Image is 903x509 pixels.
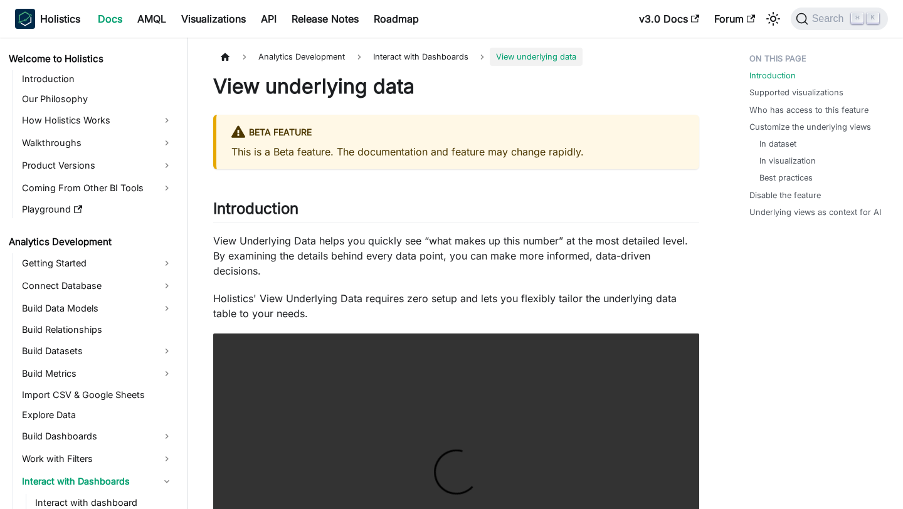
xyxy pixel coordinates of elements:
img: Holistics [15,9,35,29]
b: Holistics [40,11,80,26]
a: Import CSV & Google Sheets [18,386,177,404]
a: Docs [90,9,130,29]
p: View Underlying Data helps you quickly see “what makes up this number” at the most detailed level... [213,233,699,278]
a: v3.0 Docs [631,9,707,29]
kbd: ⌘ [851,13,863,24]
a: Getting Started [18,253,177,273]
a: Analytics Development [5,233,177,251]
a: Underlying views as context for AI [749,206,881,218]
a: Explore Data [18,406,177,424]
button: Switch between dark and light mode (currently light mode) [763,9,783,29]
span: Search [808,13,852,24]
a: Our Philosophy [18,90,177,108]
a: HolisticsHolistics [15,9,80,29]
a: How Holistics Works [18,110,177,130]
div: BETA FEATURE [231,125,684,141]
a: Connect Database [18,276,177,296]
a: Visualizations [174,9,253,29]
nav: Breadcrumbs [213,48,699,66]
button: Search (Command+K) [791,8,888,30]
a: Best practices [759,172,813,184]
a: Work with Filters [18,449,177,469]
a: Release Notes [284,9,366,29]
a: Welcome to Holistics [5,50,177,68]
span: View underlying data [490,48,583,66]
a: Introduction [18,70,177,88]
a: Product Versions [18,155,177,176]
span: Analytics Development [252,48,351,66]
a: Build Metrics [18,364,177,384]
a: Supported visualizations [749,87,843,98]
a: Customize the underlying views [749,121,871,133]
a: Playground [18,201,177,218]
p: Holistics' View Underlying Data requires zero setup and lets you flexibly tailor the underlying d... [213,291,699,321]
a: In dataset [759,138,796,150]
a: API [253,9,284,29]
a: Disable the feature [749,189,821,201]
kbd: K [867,13,879,24]
a: Home page [213,48,237,66]
h2: Introduction [213,199,699,223]
a: AMQL [130,9,174,29]
a: Build Dashboards [18,426,177,446]
a: Coming From Other BI Tools [18,178,177,198]
a: Who has access to this feature [749,104,869,116]
a: Build Relationships [18,321,177,338]
a: Interact with Dashboards [18,471,177,491]
p: This is a Beta feature. The documentation and feature may change rapidly. [231,144,684,159]
a: In visualization [759,155,816,167]
a: Forum [707,9,763,29]
a: Walkthroughs [18,133,177,153]
a: Introduction [749,70,796,81]
h1: View underlying data [213,74,699,99]
span: Interact with Dashboards [367,48,475,66]
a: Build Datasets [18,341,177,361]
a: Build Data Models [18,298,177,318]
a: Roadmap [366,9,426,29]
